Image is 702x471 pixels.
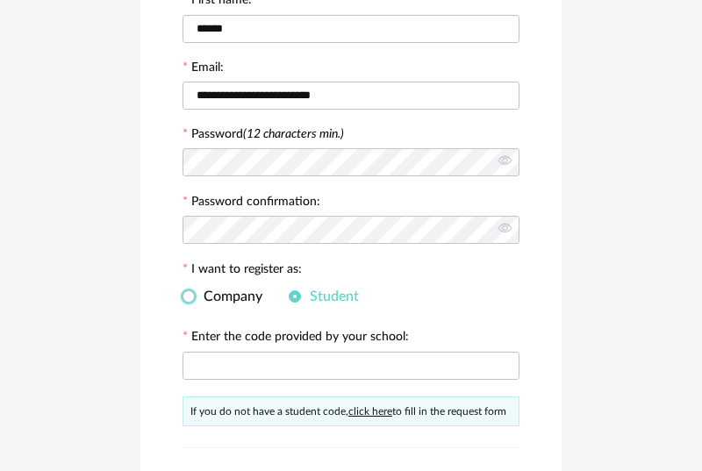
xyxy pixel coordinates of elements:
[183,196,320,211] label: Password confirmation:
[183,61,224,77] label: Email:
[195,289,262,303] span: Company
[183,331,409,346] label: Enter the code provided by your school:
[243,128,344,140] i: (12 characters min.)
[183,263,302,279] label: I want to register as:
[183,396,519,426] div: If you do not have a student code, to fill in the request form
[301,289,359,303] span: Student
[348,406,392,417] a: click here
[191,128,344,140] label: Password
